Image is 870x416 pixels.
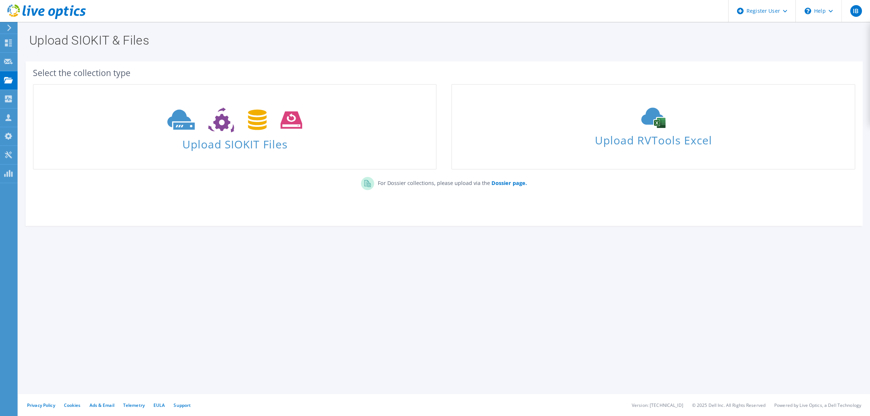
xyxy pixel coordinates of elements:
a: Privacy Policy [27,402,55,408]
a: Telemetry [123,402,145,408]
svg: \n [805,8,811,14]
b: Dossier page. [491,179,527,186]
a: Upload RVTools Excel [451,84,855,170]
span: Upload SIOKIT Files [34,134,436,150]
div: Select the collection type [33,69,855,77]
a: Cookies [64,402,81,408]
a: Upload SIOKIT Files [33,84,437,170]
li: Version: [TECHNICAL_ID] [632,402,683,408]
a: Ads & Email [90,402,114,408]
li: Powered by Live Optics, a Dell Technology [774,402,861,408]
a: EULA [153,402,165,408]
a: Support [174,402,191,408]
span: Upload RVTools Excel [452,131,854,146]
h1: Upload SIOKIT & Files [29,34,855,46]
p: For Dossier collections, please upload via the [374,177,527,187]
li: © 2025 Dell Inc. All Rights Reserved [692,402,765,408]
span: IB [850,5,862,17]
a: Dossier page. [490,179,527,186]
